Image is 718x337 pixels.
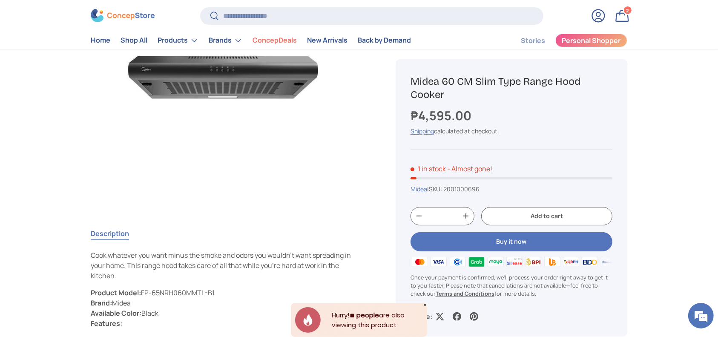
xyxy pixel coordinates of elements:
img: master [411,256,429,268]
img: grabpay [467,256,486,268]
img: maya [486,256,505,268]
span: | [427,185,480,193]
a: Shipping [411,127,434,135]
span: 1 in stock [411,164,446,173]
summary: Brands [204,32,247,49]
span: Personal Shopper [562,37,621,44]
div: Minimize live chat window [140,4,160,25]
a: ConcepDeals [253,32,297,49]
strong: Brand: [91,298,112,308]
button: Add to cart [481,207,612,225]
img: bdo [580,256,599,268]
span: 2001000696 [443,185,480,193]
div: Chat with us now [44,48,143,59]
img: ubp [543,256,561,268]
span: Black [141,308,158,318]
img: metrobank [600,256,618,268]
nav: Primary [91,32,411,49]
a: New Arrivals [307,32,348,49]
strong: Features: [91,319,122,328]
span: We're online! [49,107,118,193]
img: billease [505,256,524,268]
a: Personal Shopper [555,34,627,47]
strong: ₱4,595.00 [411,107,474,124]
h1: Midea 60 CM Slim Type Range Hood Cooker [411,75,612,101]
a: Midea [411,185,427,193]
img: bpi [524,256,543,268]
img: qrph [562,256,580,268]
strong: Available Color: [91,308,141,318]
img: ConcepStore [91,9,155,23]
button: Buy it now [411,232,612,251]
textarea: Type your message and hit 'Enter' [4,233,162,262]
button: Description [91,224,129,243]
a: Home [91,32,110,49]
span: 2 [626,7,629,14]
p: Cook whatever you want minus the smoke and odors you wouldn’t want spreading in your home. This r... [91,250,355,281]
summary: Products [152,32,204,49]
img: gcash [448,256,467,268]
p: - Almost gone! [447,164,492,173]
a: Back by Demand [358,32,411,49]
a: Shop All [121,32,147,49]
strong: Product Model: [91,288,141,297]
span: Midea [112,298,131,308]
span: SKU: [429,185,442,193]
nav: Secondary [500,32,627,49]
img: visa [429,256,448,268]
div: Close [423,303,427,307]
div: calculated at checkout. [411,127,612,136]
a: Terms and Conditions [436,290,494,297]
p: Once your payment is confirmed, we'll process your order right away to get it to you faster. Plea... [411,274,612,298]
a: Stories [521,32,545,49]
span: FP-65NRH060MMTL-B1 [141,288,215,297]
